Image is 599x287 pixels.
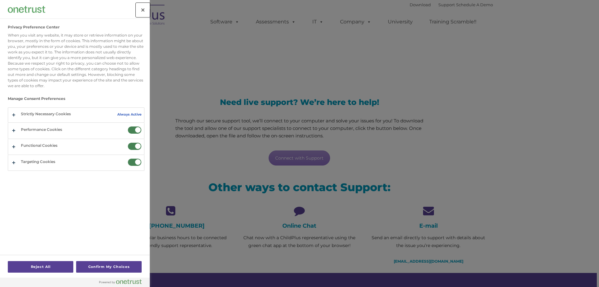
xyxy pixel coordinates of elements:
img: Powered by OneTrust Opens in a new Tab [99,279,142,284]
div: Company Logo [8,3,45,16]
button: Reject All [8,261,73,273]
div: When you visit any website, it may store or retrieve information on your browser, mostly in the f... [8,32,144,89]
button: Confirm My Choices [76,261,142,273]
h3: Manage Consent Preferences [8,96,144,104]
button: Close [136,3,150,17]
h2: Privacy Preference Center [8,25,60,29]
img: Company Logo [8,6,45,12]
a: Powered by OneTrust Opens in a new Tab [99,279,147,287]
